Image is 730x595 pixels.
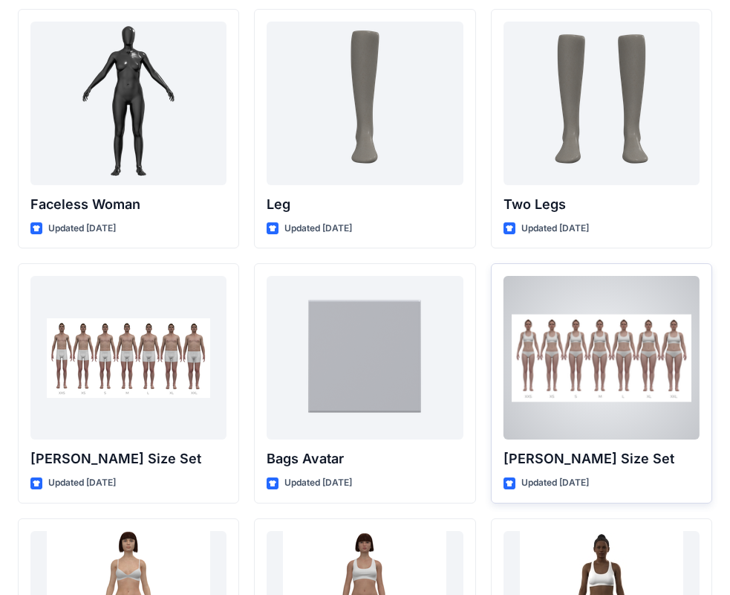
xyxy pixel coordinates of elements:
[521,221,589,237] p: Updated [DATE]
[48,221,116,237] p: Updated [DATE]
[30,448,227,469] p: [PERSON_NAME] Size Set
[30,194,227,215] p: Faceless Woman
[521,475,589,491] p: Updated [DATE]
[267,194,463,215] p: Leg
[30,22,227,185] a: Faceless Woman
[503,194,700,215] p: Two Legs
[503,448,700,469] p: [PERSON_NAME] Size Set
[267,22,463,185] a: Leg
[284,221,352,237] p: Updated [DATE]
[30,276,227,440] a: Oliver Size Set
[267,448,463,469] p: Bags Avatar
[503,276,700,440] a: Olivia Size Set
[267,276,463,440] a: Bags Avatar
[284,475,352,491] p: Updated [DATE]
[48,475,116,491] p: Updated [DATE]
[503,22,700,185] a: Two Legs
